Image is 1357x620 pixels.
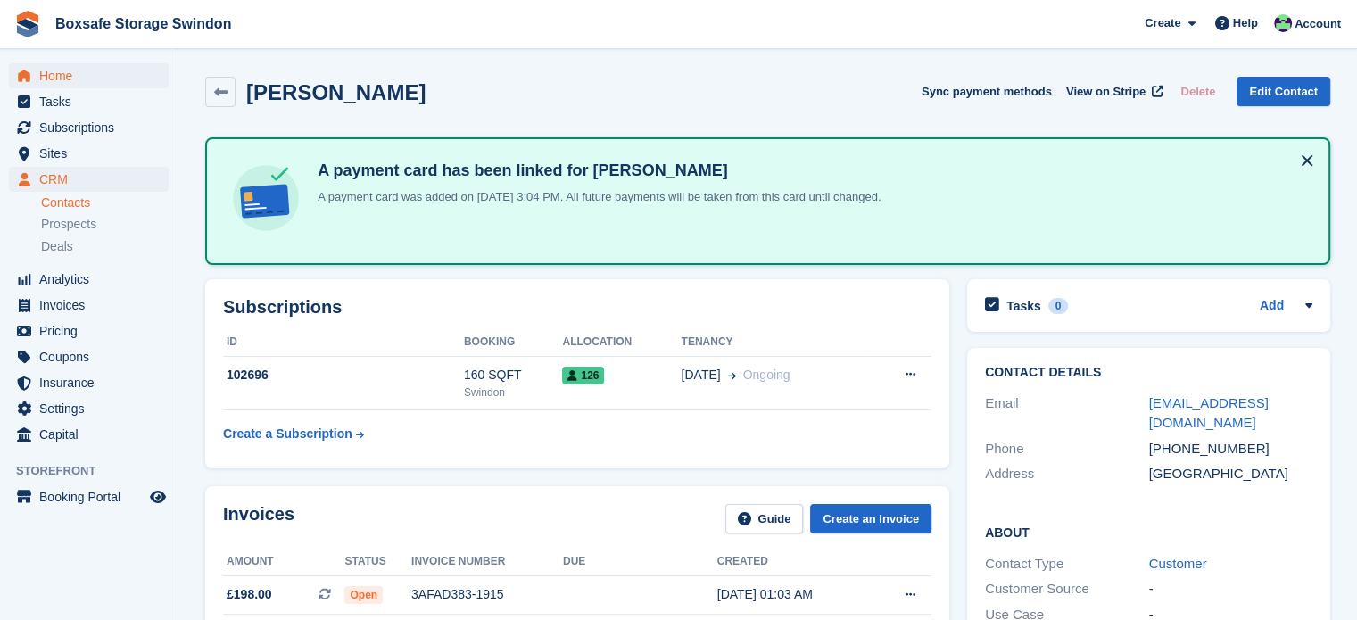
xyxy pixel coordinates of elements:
a: View on Stripe [1059,77,1167,106]
span: Create [1145,14,1180,32]
div: 3AFAD383-1915 [411,585,563,604]
a: Create a Subscription [223,417,364,451]
span: Account [1295,15,1341,33]
th: ID [223,328,464,357]
a: Create an Invoice [810,504,931,533]
th: Amount [223,548,344,576]
span: Insurance [39,370,146,395]
a: menu [9,89,169,114]
span: Help [1233,14,1258,32]
span: Open [344,586,383,604]
span: £198.00 [227,585,272,604]
div: 0 [1048,298,1069,314]
div: Phone [985,439,1149,459]
div: Contact Type [985,554,1149,575]
div: [DATE] 01:03 AM [717,585,872,604]
th: Due [563,548,717,576]
span: Deals [41,238,73,255]
a: Add [1260,296,1284,317]
div: [PHONE_NUMBER] [1149,439,1313,459]
a: Deals [41,237,169,256]
a: menu [9,484,169,509]
span: Invoices [39,293,146,318]
span: Coupons [39,344,146,369]
span: Booking Portal [39,484,146,509]
h2: About [985,523,1312,541]
div: Email [985,393,1149,434]
img: stora-icon-8386f47178a22dfd0bd8f6a31ec36ba5ce8667c1dd55bd0f319d3a0aa187defe.svg [14,11,41,37]
a: Contacts [41,194,169,211]
span: Sites [39,141,146,166]
h2: Invoices [223,504,294,533]
p: A payment card was added on [DATE] 3:04 PM. All future payments will be taken from this card unti... [310,188,881,206]
a: menu [9,293,169,318]
div: Address [985,464,1149,484]
span: Storefront [16,462,178,480]
button: Delete [1173,77,1222,106]
span: [DATE] [681,366,720,384]
span: Pricing [39,318,146,343]
span: CRM [39,167,146,192]
a: Prospects [41,215,169,234]
span: Capital [39,422,146,447]
a: Guide [725,504,804,533]
span: Home [39,63,146,88]
span: Ongoing [743,368,790,382]
a: menu [9,141,169,166]
th: Invoice number [411,548,563,576]
div: Customer Source [985,579,1149,599]
div: 160 SQFT [464,366,563,384]
div: - [1149,579,1313,599]
h2: Subscriptions [223,297,931,318]
span: Settings [39,396,146,421]
span: Tasks [39,89,146,114]
a: menu [9,318,169,343]
h2: Contact Details [985,366,1312,380]
a: menu [9,344,169,369]
a: menu [9,267,169,292]
a: menu [9,63,169,88]
img: card-linked-ebf98d0992dc2aeb22e95c0e3c79077019eb2392cfd83c6a337811c24bc77127.svg [228,161,303,236]
a: Boxsafe Storage Swindon [48,9,238,38]
img: Kim Virabi [1274,14,1292,32]
span: 126 [562,367,604,384]
a: [EMAIL_ADDRESS][DOMAIN_NAME] [1149,395,1269,431]
a: menu [9,370,169,395]
th: Created [717,548,872,576]
a: menu [9,396,169,421]
a: menu [9,115,169,140]
a: menu [9,422,169,447]
span: Prospects [41,216,96,233]
th: Booking [464,328,563,357]
button: Sync payment methods [922,77,1052,106]
span: Analytics [39,267,146,292]
div: [GEOGRAPHIC_DATA] [1149,464,1313,484]
a: menu [9,167,169,192]
h4: A payment card has been linked for [PERSON_NAME] [310,161,881,181]
th: Allocation [562,328,681,357]
th: Status [344,548,411,576]
div: 102696 [223,366,464,384]
a: Edit Contact [1237,77,1330,106]
h2: [PERSON_NAME] [246,80,426,104]
a: Preview store [147,486,169,508]
div: Create a Subscription [223,425,352,443]
span: Subscriptions [39,115,146,140]
th: Tenancy [681,328,867,357]
a: Customer [1149,556,1207,571]
div: Swindon [464,384,563,401]
span: View on Stripe [1066,83,1146,101]
h2: Tasks [1006,298,1041,314]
